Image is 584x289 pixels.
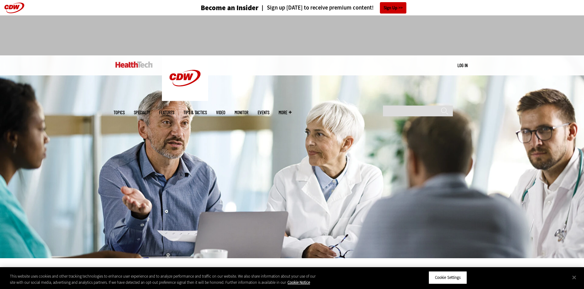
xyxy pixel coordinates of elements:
[162,55,208,101] img: Home
[259,5,374,11] a: Sign up [DATE] to receive premium content!
[183,110,207,115] a: Tips & Tactics
[178,4,259,11] a: Become an Insider
[235,110,248,115] a: MonITor
[258,110,269,115] a: Events
[279,110,292,115] span: More
[288,280,310,285] a: More information about your privacy
[457,62,468,69] div: User menu
[114,110,125,115] span: Topics
[115,62,153,68] img: Home
[134,110,150,115] span: Specialty
[123,266,143,272] a: Security
[201,4,259,11] h3: Become an Insider
[159,110,174,115] a: Features
[567,271,581,284] button: Close
[216,110,225,115] a: Video
[429,271,467,284] button: Cookie Settings
[180,22,404,49] iframe: advertisement
[162,96,208,102] a: CDW
[380,2,406,14] a: Sign Up
[457,62,468,68] a: Log in
[10,273,321,285] div: This website uses cookies and other tracking technologies to enhance user experience and to analy...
